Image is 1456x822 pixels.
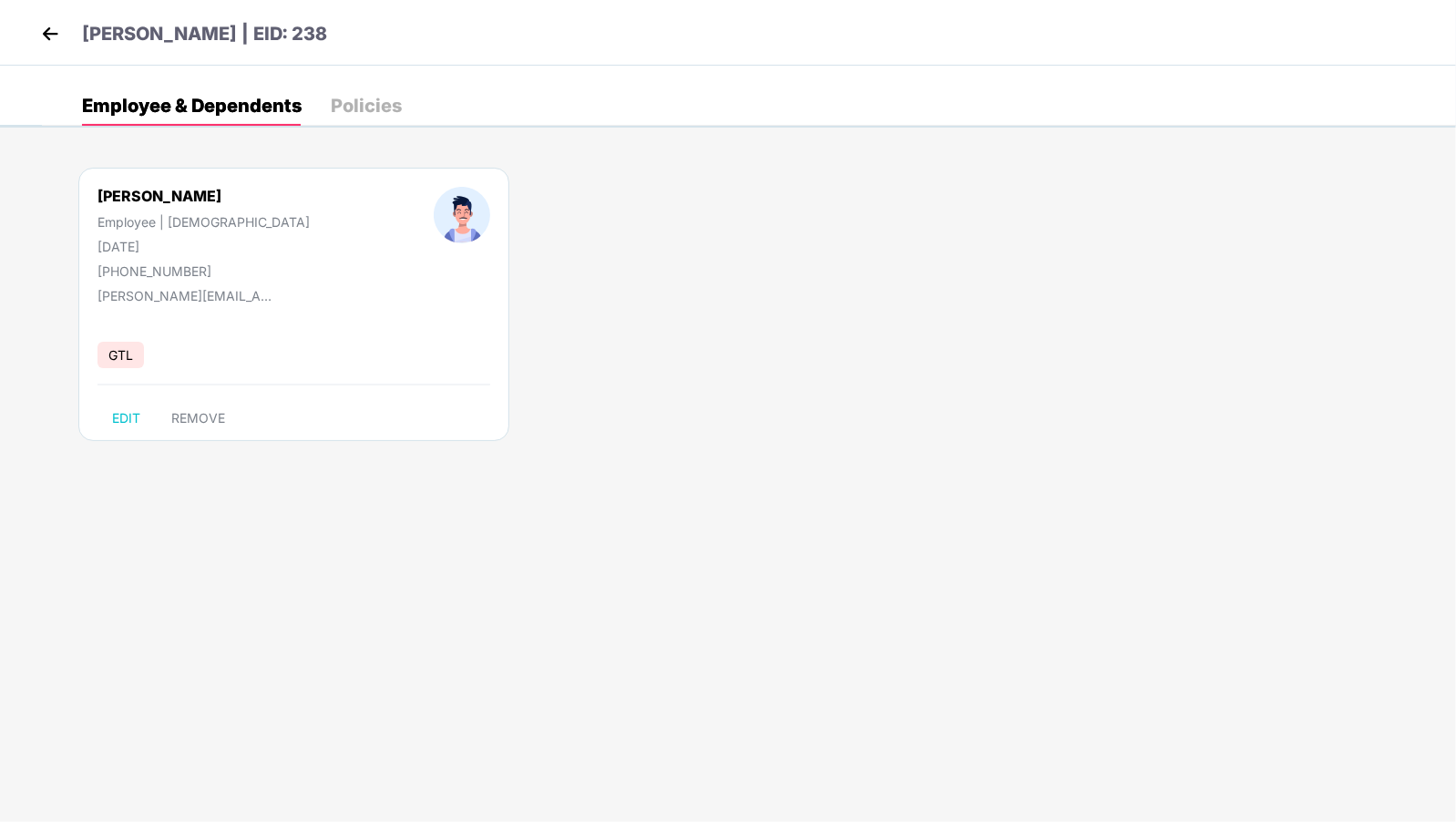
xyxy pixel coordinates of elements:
div: [PHONE_NUMBER] [97,263,310,279]
button: EDIT [97,404,155,433]
img: profileImage [434,187,490,243]
div: [PERSON_NAME] [97,187,310,205]
p: [PERSON_NAME] | EID: 238 [82,20,327,48]
div: Employee | [DEMOGRAPHIC_DATA] [97,214,310,230]
div: [PERSON_NAME][EMAIL_ADDRESS][DOMAIN_NAME] [97,288,280,303]
span: EDIT [112,411,140,426]
span: GTL [97,342,144,368]
img: back [36,20,64,47]
button: REMOVE [157,404,240,433]
div: [DATE] [97,239,310,254]
div: Policies [331,97,402,115]
div: Employee & Dependents [82,97,302,115]
span: REMOVE [171,411,225,426]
